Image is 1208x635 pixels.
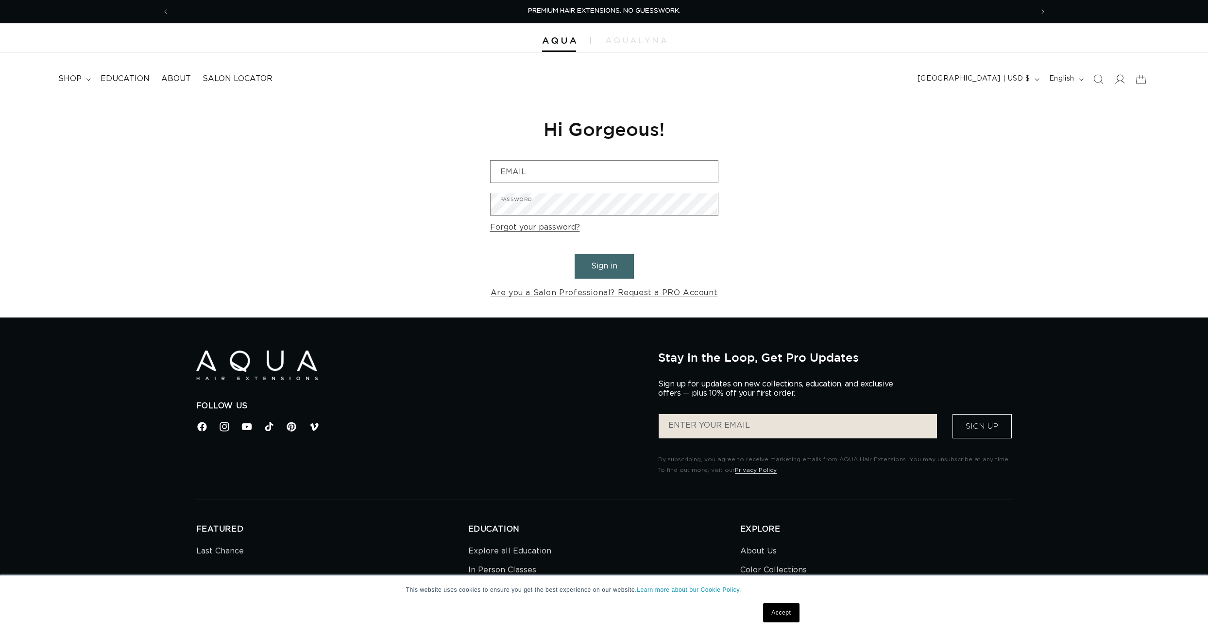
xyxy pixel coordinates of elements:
button: [GEOGRAPHIC_DATA] | USD $ [912,70,1043,88]
span: Education [101,74,150,84]
input: Email [491,161,718,183]
summary: Search [1088,68,1109,90]
a: Color Collections [740,561,807,580]
h2: Stay in the Loop, Get Pro Updates [658,351,1012,364]
input: ENTER YOUR EMAIL [659,414,936,438]
a: Forgot your password? [490,220,580,234]
span: PREMIUM HAIR EXTENSIONS. NO GUESSWORK. [528,8,681,14]
span: [GEOGRAPHIC_DATA] | USD $ [918,74,1030,84]
p: By subscribing, you agree to receive marketing emails from AQUA Hair Extensions. You may unsubscr... [658,454,1012,475]
button: English [1043,70,1088,88]
button: Previous announcement [155,2,176,21]
p: This website uses cookies to ensure you get the best experience on our website. [406,585,802,594]
a: Are you a Salon Professional? Request a PRO Account [491,286,718,300]
img: aqualyna.com [606,37,666,43]
a: Salon Locator [197,68,278,90]
h2: FEATURED [196,524,468,535]
summary: shop [52,68,95,90]
img: Aqua Hair Extensions [542,37,576,44]
a: Last Chance [196,544,244,561]
a: Privacy Policy [735,467,777,473]
h1: Hi Gorgeous! [490,117,718,141]
h2: Follow Us [196,401,644,411]
img: Aqua Hair Extensions [196,351,318,380]
p: Sign up for updates on new collections, education, and exclusive offers — plus 10% off your first... [658,380,901,398]
button: Next announcement [1032,2,1054,21]
button: Sign Up [953,414,1012,438]
span: About [161,74,191,84]
button: Sign in [575,254,634,279]
h2: EXPLORE [740,524,1012,535]
a: Learn more about our Cookie Policy. [637,586,741,593]
a: Accept [763,603,799,622]
span: English [1049,74,1074,84]
h2: EDUCATION [468,524,740,535]
a: Education [95,68,155,90]
a: Explore all Education [468,544,551,561]
a: In Person Classes [468,561,536,580]
a: About [155,68,197,90]
span: shop [58,74,82,84]
span: Salon Locator [203,74,272,84]
a: About Us [740,544,777,561]
iframe: Chat Widget [1159,588,1208,635]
